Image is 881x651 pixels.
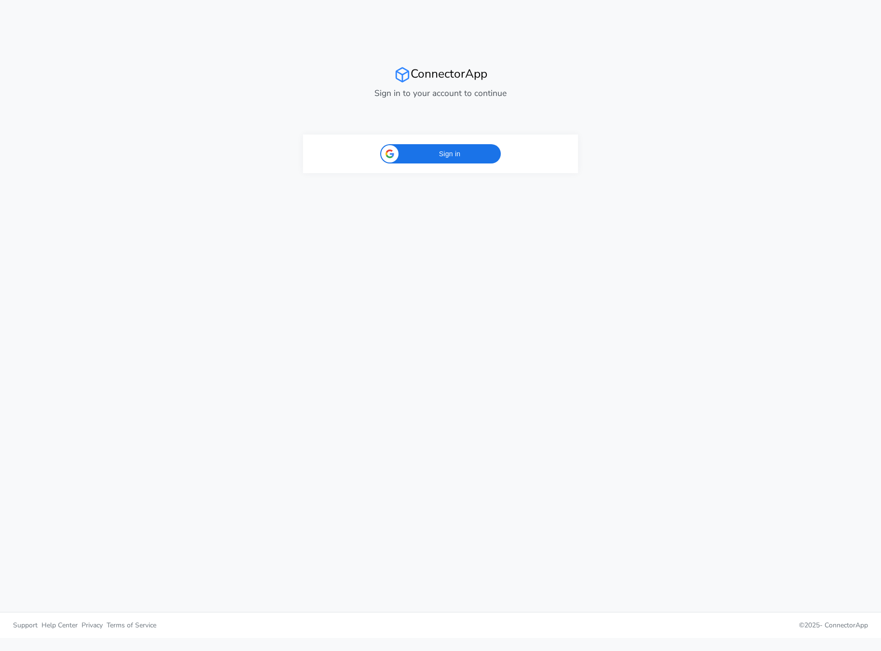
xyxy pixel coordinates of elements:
[107,621,156,630] span: Terms of Service
[13,621,38,630] span: Support
[404,149,495,159] span: Sign in
[82,621,103,630] span: Privacy
[825,621,868,630] span: ConnectorApp
[303,67,578,83] h2: ConnectorApp
[41,621,78,630] span: Help Center
[380,144,501,163] div: Sign in
[303,87,578,99] p: Sign in to your account to continue
[448,620,868,630] p: © 2025 -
